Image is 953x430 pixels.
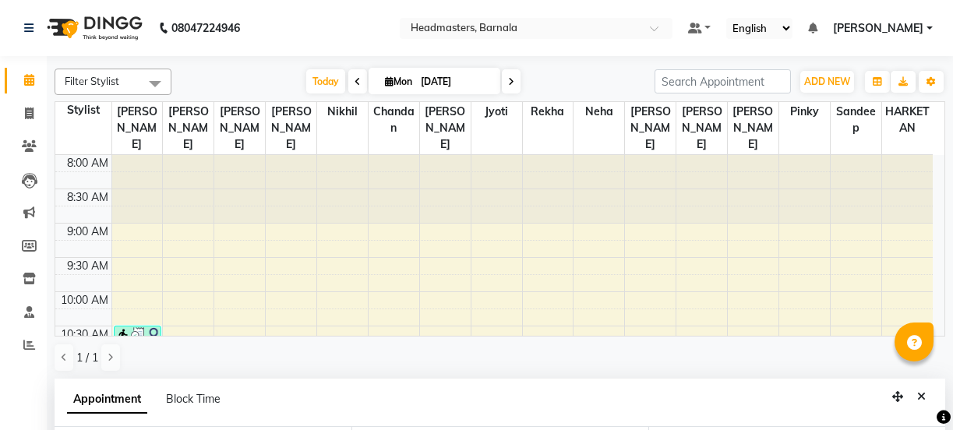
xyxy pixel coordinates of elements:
[266,102,316,154] span: [PERSON_NAME]
[163,102,214,154] span: [PERSON_NAME]
[523,102,574,122] span: Rekha
[317,102,368,122] span: Nikhil
[420,102,471,154] span: [PERSON_NAME]
[64,189,111,206] div: 8:30 AM
[64,258,111,274] div: 9:30 AM
[800,71,854,93] button: ADD NEW
[65,75,119,87] span: Filter Stylist
[888,368,937,414] iframe: chat widget
[882,102,933,138] span: HARKETAN
[655,69,791,93] input: Search Appointment
[67,386,147,414] span: Appointment
[728,102,778,154] span: [PERSON_NAME]
[833,20,923,37] span: [PERSON_NAME]
[471,102,522,122] span: Jyoti
[58,292,111,308] div: 10:00 AM
[171,6,240,50] b: 08047224946
[381,76,416,87] span: Mon
[779,102,830,122] span: Pinky
[112,102,163,154] span: [PERSON_NAME]
[166,392,221,406] span: Block Time
[64,224,111,240] div: 9:00 AM
[115,326,161,392] div: [PERSON_NAME], TK02, 10:30 AM-11:30 AM, HCL - Hair Cut by Senior Hair Stylist
[416,70,494,93] input: 2025-09-01
[574,102,624,122] span: Neha
[804,76,850,87] span: ADD NEW
[64,155,111,171] div: 8:00 AM
[76,350,98,366] span: 1 / 1
[625,102,676,154] span: [PERSON_NAME]
[831,102,881,138] span: Sandeep
[55,102,111,118] div: Stylist
[214,102,265,154] span: [PERSON_NAME]
[369,102,419,138] span: Chandan
[306,69,345,93] span: Today
[58,326,111,343] div: 10:30 AM
[40,6,146,50] img: logo
[676,102,727,154] span: [PERSON_NAME]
